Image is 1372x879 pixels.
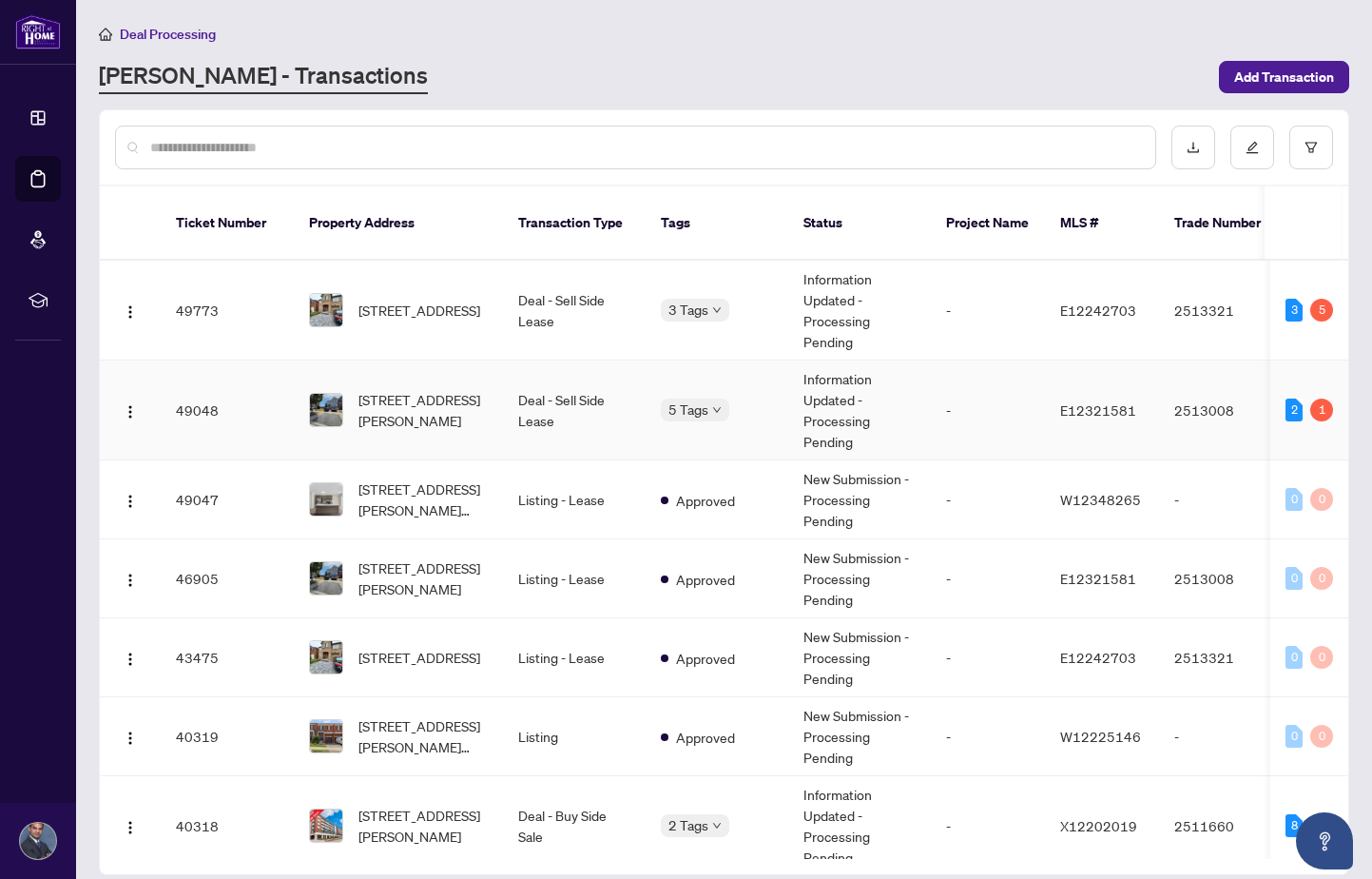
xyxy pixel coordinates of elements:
button: download [1171,126,1215,169]
span: [STREET_ADDRESS][PERSON_NAME] [358,389,488,431]
th: Transaction Type [503,186,646,261]
button: Logo [115,395,145,425]
span: E12242703 [1060,302,1136,319]
div: 0 [1310,725,1333,748]
td: 40319 [161,697,294,776]
span: down [712,821,722,830]
span: edit [1246,141,1259,154]
span: [STREET_ADDRESS][PERSON_NAME][PERSON_NAME] [358,715,488,757]
td: Listing - Lease [503,460,646,539]
th: Property Address [294,186,503,261]
button: Logo [115,721,145,752]
td: New Submission - Processing Pending [788,618,931,697]
button: Logo [115,484,145,515]
span: E12242703 [1060,649,1136,666]
td: Deal - Buy Side Sale [503,776,646,876]
img: Logo [123,652,138,667]
img: thumbnail-img [310,641,342,674]
td: 2513008 [1159,539,1292,618]
img: Logo [123,820,138,835]
td: - [931,697,1045,776]
span: Approved [676,727,735,748]
td: Listing - Lease [503,539,646,618]
td: Information Updated - Processing Pending [788,261,931,361]
td: Listing - Lease [503,618,646,697]
div: 2 [1285,399,1303,421]
td: 49048 [161,361,294,460]
th: Tags [646,186,788,261]
span: [STREET_ADDRESS][PERSON_NAME][PERSON_NAME] [358,479,488,520]
img: logo [15,14,61,49]
span: 2 Tags [668,814,708,836]
button: Logo [115,642,145,673]
img: Profile Icon [20,823,56,859]
td: New Submission - Processing Pending [788,697,931,776]
td: 49047 [161,460,294,539]
img: thumbnail-img [310,294,342,326]
div: 0 [1310,488,1333,511]
span: W12225146 [1060,728,1141,745]
img: thumbnail-img [310,720,342,752]
span: [STREET_ADDRESS] [358,300,480,321]
div: 0 [1285,488,1303,511]
span: [STREET_ADDRESS][PERSON_NAME] [358,805,488,847]
button: Open asap [1296,812,1353,869]
td: - [931,261,1045,361]
div: 0 [1285,646,1303,669]
span: Approved [676,490,735,511]
td: - [931,776,1045,876]
span: [STREET_ADDRESS][PERSON_NAME] [358,557,488,599]
img: thumbnail-img [310,394,342,426]
td: 2513321 [1159,261,1292,361]
td: 2513008 [1159,361,1292,460]
a: [PERSON_NAME] - Transactions [99,60,428,94]
td: Information Updated - Processing Pending [788,776,931,876]
button: Logo [115,563,145,594]
td: New Submission - Processing Pending [788,539,931,618]
div: 1 [1310,399,1333,421]
img: thumbnail-img [310,562,342,595]
img: Logo [123,404,138,420]
td: 49773 [161,261,294,361]
span: 5 Tags [668,399,708,420]
img: thumbnail-img [310,810,342,842]
td: Listing [503,697,646,776]
td: - [1159,460,1292,539]
span: E12321581 [1060,401,1136,419]
td: 43475 [161,618,294,697]
span: 3 Tags [668,299,708,321]
div: 0 [1310,646,1333,669]
img: thumbnail-img [310,483,342,516]
td: 46905 [161,539,294,618]
button: Logo [115,295,145,325]
td: - [931,460,1045,539]
span: W12348265 [1060,491,1141,508]
span: down [712,405,722,415]
div: 0 [1310,567,1333,590]
span: E12321581 [1060,570,1136,587]
th: Ticket Number [161,186,294,261]
img: Logo [123,304,138,320]
th: Status [788,186,931,261]
th: Trade Number [1159,186,1292,261]
span: Add Transaction [1234,62,1334,92]
div: 3 [1285,299,1303,322]
td: Information Updated - Processing Pending [788,361,931,460]
td: - [931,618,1045,697]
span: down [712,305,722,315]
td: Deal - Sell Side Lease [503,361,646,460]
td: - [1159,697,1292,776]
img: Logo [123,494,138,509]
span: [STREET_ADDRESS] [358,647,480,668]
td: - [931,361,1045,460]
td: New Submission - Processing Pending [788,460,931,539]
div: 8 [1285,814,1303,837]
span: download [1187,141,1200,154]
img: Logo [123,573,138,588]
button: edit [1230,126,1274,169]
button: filter [1289,126,1333,169]
span: Approved [676,648,735,669]
span: home [99,28,112,41]
span: Approved [676,569,735,590]
td: 2513321 [1159,618,1292,697]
